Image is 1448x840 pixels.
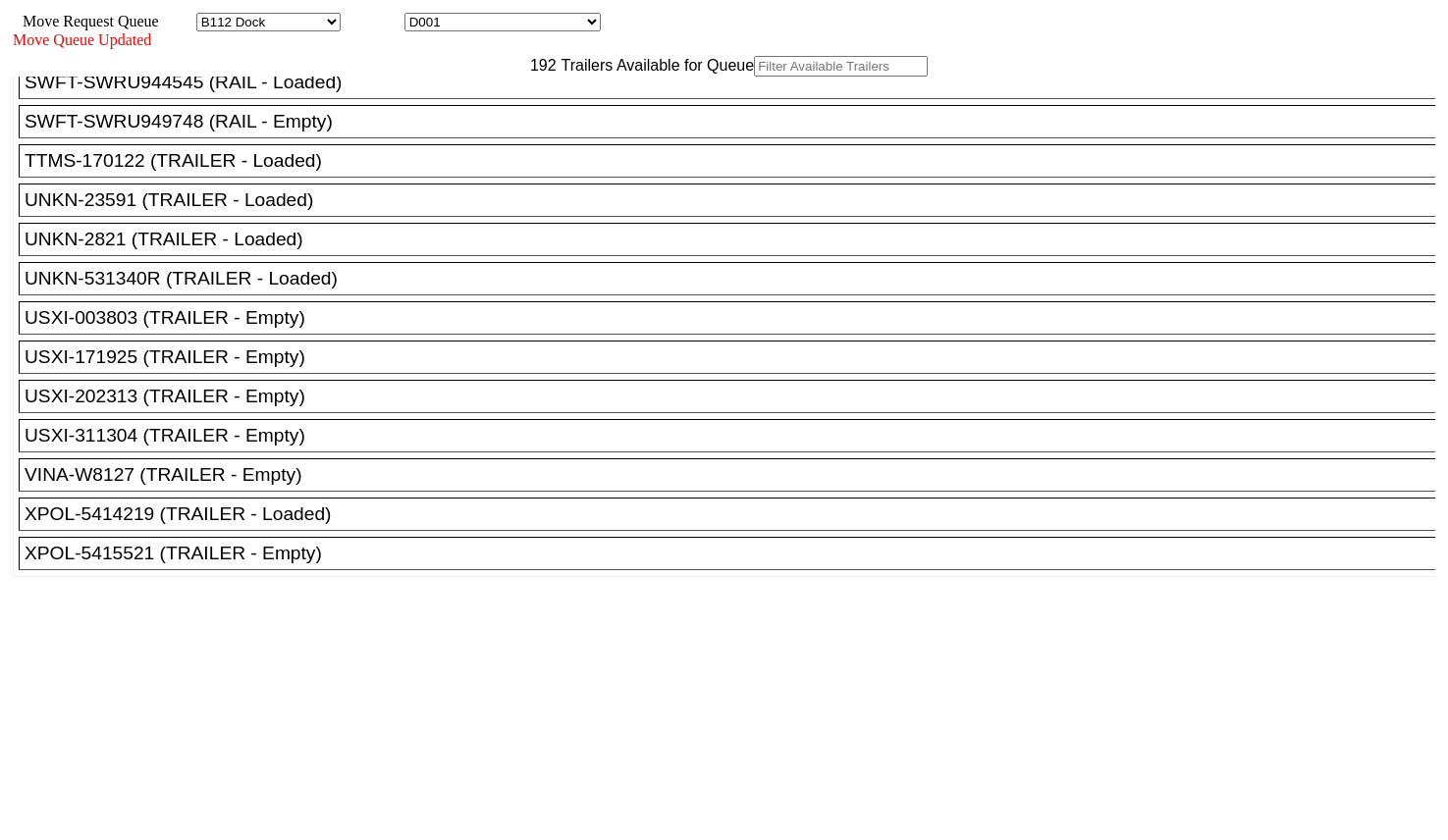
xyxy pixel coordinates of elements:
span: Move Request Queue [13,13,159,29]
div: USXI-202313 (TRAILER - Empty) [25,386,1447,407]
div: USXI-171925 (TRAILER - Empty) [25,346,1447,368]
input: Filter Available Trailers [754,56,928,77]
div: XPOL-5415521 (TRAILER - Empty) [25,543,1447,564]
div: UNKN-2821 (TRAILER - Loaded) [25,229,1447,250]
span: Move Queue Updated [13,31,151,48]
div: SWFT-SWRU944545 (RAIL - Loaded) [25,72,1447,93]
div: USXI-311304 (TRAILER - Empty) [25,425,1447,446]
div: UNKN-531340R (TRAILER - Loaded) [25,268,1447,289]
div: TTMS-170122 (TRAILER - Loaded) [25,150,1447,172]
span: 192 [520,57,557,74]
div: USXI-003803 (TRAILER - Empty) [25,307,1447,329]
span: Location [345,13,401,29]
span: Area [162,13,192,29]
div: UNKN-23591 (TRAILER - Loaded) [25,189,1447,211]
div: SWFT-SWRU949748 (RAIL - Empty) [25,111,1447,132]
span: Trailers Available for Queue [557,57,755,74]
div: XPOL-5414219 (TRAILER - Loaded) [25,503,1447,525]
div: VINA-W8127 (TRAILER - Empty) [25,464,1447,486]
